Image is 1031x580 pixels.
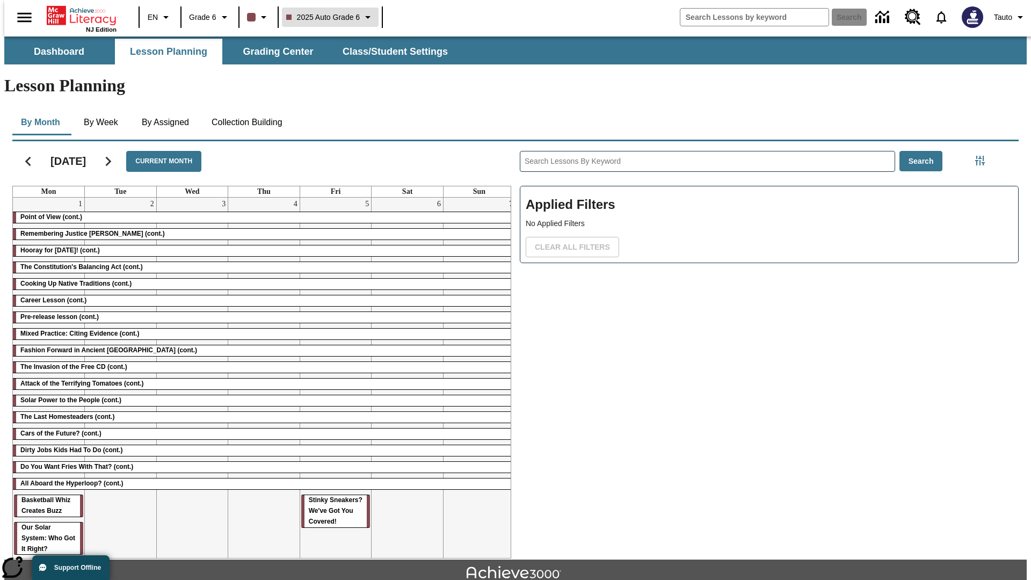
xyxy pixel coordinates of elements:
button: By Assigned [133,110,198,135]
span: Do You Want Fries With That? (cont.) [20,463,133,470]
span: EN [148,12,158,23]
div: SubNavbar [4,37,1027,64]
input: search field [680,9,829,26]
a: Tuesday [112,186,128,197]
span: Tauto [994,12,1012,23]
a: September 5, 2025 [363,198,371,211]
span: Dirty Jobs Kids Had To Do (cont.) [20,446,122,454]
span: 2025 Auto Grade 6 [286,12,360,23]
input: Search Lessons By Keyword [520,151,895,171]
td: September 5, 2025 [300,198,372,560]
span: Basketball Whiz Creates Buzz [21,496,70,514]
a: September 3, 2025 [220,198,228,211]
button: Profile/Settings [990,8,1031,27]
div: Stinky Sneakers? We've Got You Covered! [301,495,371,527]
div: Hooray for Constitution Day! (cont.) [13,245,515,256]
button: Support Offline [32,555,110,580]
div: The Invasion of the Free CD (cont.) [13,362,515,373]
a: September 4, 2025 [292,198,300,211]
span: Grading Center [243,46,313,58]
button: Next [95,148,122,175]
button: Previous [14,148,42,175]
div: Fashion Forward in Ancient Rome (cont.) [13,345,515,356]
div: Point of View (cont.) [13,212,515,223]
div: Home [47,4,117,33]
span: Cooking Up Native Traditions (cont.) [20,280,132,287]
div: Cooking Up Native Traditions (cont.) [13,279,515,289]
a: Resource Center, Will open in new tab [898,3,927,32]
a: Sunday [471,186,488,197]
div: Pre-release lesson (cont.) [13,312,515,323]
td: September 2, 2025 [85,198,157,560]
div: Career Lesson (cont.) [13,295,515,306]
span: Fashion Forward in Ancient Rome (cont.) [20,346,197,354]
div: Cars of the Future? (cont.) [13,429,515,439]
div: Dirty Jobs Kids Had To Do (cont.) [13,445,515,456]
button: Dashboard [5,39,113,64]
span: Mixed Practice: Citing Evidence (cont.) [20,330,139,337]
td: September 4, 2025 [228,198,300,560]
a: September 7, 2025 [507,198,515,211]
span: The Constitution's Balancing Act (cont.) [20,263,143,271]
img: Avatar [962,6,983,28]
span: Hooray for Constitution Day! (cont.) [20,247,100,254]
button: Current Month [126,151,201,172]
span: Class/Student Settings [343,46,448,58]
h2: [DATE] [50,155,86,168]
a: September 2, 2025 [148,198,156,211]
a: September 6, 2025 [435,198,443,211]
button: Filters Side menu [969,150,991,171]
div: Applied Filters [520,186,1019,263]
h2: Applied Filters [526,192,1013,218]
a: Notifications [927,3,955,31]
a: Data Center [869,3,898,32]
button: By Month [12,110,69,135]
a: September 1, 2025 [76,198,84,211]
div: The Constitution's Balancing Act (cont.) [13,262,515,273]
span: The Invasion of the Free CD (cont.) [20,363,127,371]
button: Search [899,151,943,172]
span: Support Offline [54,564,101,571]
a: Saturday [400,186,415,197]
span: Stinky Sneakers? We've Got You Covered! [309,496,362,525]
span: NJ Edition [86,26,117,33]
span: Point of View (cont.) [20,213,82,221]
div: Do You Want Fries With That? (cont.) [13,462,515,473]
td: September 6, 2025 [372,198,444,560]
div: SubNavbar [4,39,458,64]
button: Grade: Grade 6, Select a grade [185,8,235,27]
span: The Last Homesteaders (cont.) [20,413,114,421]
a: Friday [329,186,343,197]
div: Our Solar System: Who Got It Right? [14,523,83,555]
span: Pre-release lesson (cont.) [20,313,99,321]
p: No Applied Filters [526,218,1013,229]
td: September 1, 2025 [13,198,85,560]
button: By Week [74,110,128,135]
span: Attack of the Terrifying Tomatoes (cont.) [20,380,144,387]
button: Select a new avatar [955,3,990,31]
a: Thursday [255,186,273,197]
button: Language: EN, Select a language [143,8,177,27]
h1: Lesson Planning [4,76,1027,96]
td: September 7, 2025 [443,198,515,560]
button: Grading Center [224,39,332,64]
span: Career Lesson (cont.) [20,296,86,304]
div: Attack of the Terrifying Tomatoes (cont.) [13,379,515,389]
span: Dashboard [34,46,84,58]
span: Grade 6 [189,12,216,23]
div: All Aboard the Hyperloop? (cont.) [13,479,515,489]
div: The Last Homesteaders (cont.) [13,412,515,423]
div: Mixed Practice: Citing Evidence (cont.) [13,329,515,339]
a: Wednesday [183,186,201,197]
button: Class: 2025 Auto Grade 6, Select your class [282,8,379,27]
a: Home [47,5,117,26]
span: Lesson Planning [130,46,207,58]
div: Search [511,137,1019,559]
button: Open side menu [9,2,40,33]
span: Remembering Justice O'Connor (cont.) [20,230,165,237]
span: Cars of the Future? (cont.) [20,430,101,437]
a: Monday [39,186,59,197]
button: Lesson Planning [115,39,222,64]
div: Remembering Justice O'Connor (cont.) [13,229,515,240]
span: Solar Power to the People (cont.) [20,396,121,404]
